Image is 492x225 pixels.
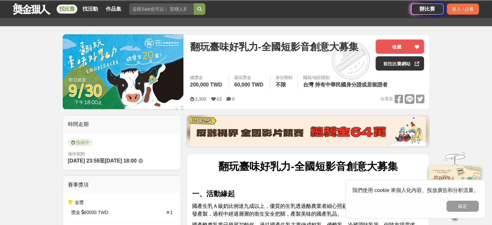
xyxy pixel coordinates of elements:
[276,82,286,87] span: 不限
[190,117,426,146] img: 760c60fc-bf85-49b1-bfa1-830764fee2cd.png
[63,176,181,194] div: 賽事獎項
[234,82,263,87] span: 60,000 TWD
[80,5,101,14] a: 找活動
[429,165,481,208] img: 968ab78a-c8e5-4181-8f9d-94c24feca916.png
[63,115,181,133] div: 時間走期
[447,4,479,15] div: 登入 / 註冊
[129,3,194,15] input: 這樣Sale也可以： 安聯人壽創意銷售法募集
[446,201,479,212] button: 確定
[103,5,124,14] a: 作品集
[84,209,97,216] span: 60000
[63,34,184,109] img: Cover Image
[190,39,358,54] span: 翻玩臺味好乳力-全國短影音創意大募集
[190,82,222,87] span: 200,000 TWD
[380,94,393,104] span: 分享至
[376,39,424,54] button: 收藏
[303,82,313,87] span: 台灣
[276,74,292,81] div: 身分限制
[411,4,443,15] a: 辦比賽
[217,96,222,102] span: 63
[315,82,388,87] span: 持有中華民國身分證或居留證者
[71,209,80,216] span: 獎金
[352,187,479,193] span: 我們使用 cookie 來個人化內容、投放廣告和分析流量。
[232,96,235,102] span: 0
[192,203,420,217] span: 國產生乳Ａ級奶比例達九成以上，優質的生乳透過酪農業者細心照顧乳牛產生，再透過加工業者的研發產製，過程中經過層層的衛生安全把關，產製美味的國產乳品。
[68,158,100,163] span: [DATE] 23:59
[218,161,398,172] strong: 翻玩臺味好乳力-全國短影音創意大募集
[195,96,206,102] span: 3,300
[192,190,235,198] strong: 一、活動緣起
[105,158,137,163] span: [DATE] 18:00
[57,5,77,14] a: 找比賽
[170,210,173,215] span: 1
[234,74,265,81] span: 最高獎金
[303,74,389,81] div: 國籍/地區限制
[100,158,105,163] span: 至
[68,152,85,156] span: 徵件期間
[75,200,84,205] span: 金獎
[68,139,93,146] span: 投稿中
[376,56,424,71] a: 前往比賽網站
[190,74,224,81] span: 總獎金
[98,209,108,216] span: TWD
